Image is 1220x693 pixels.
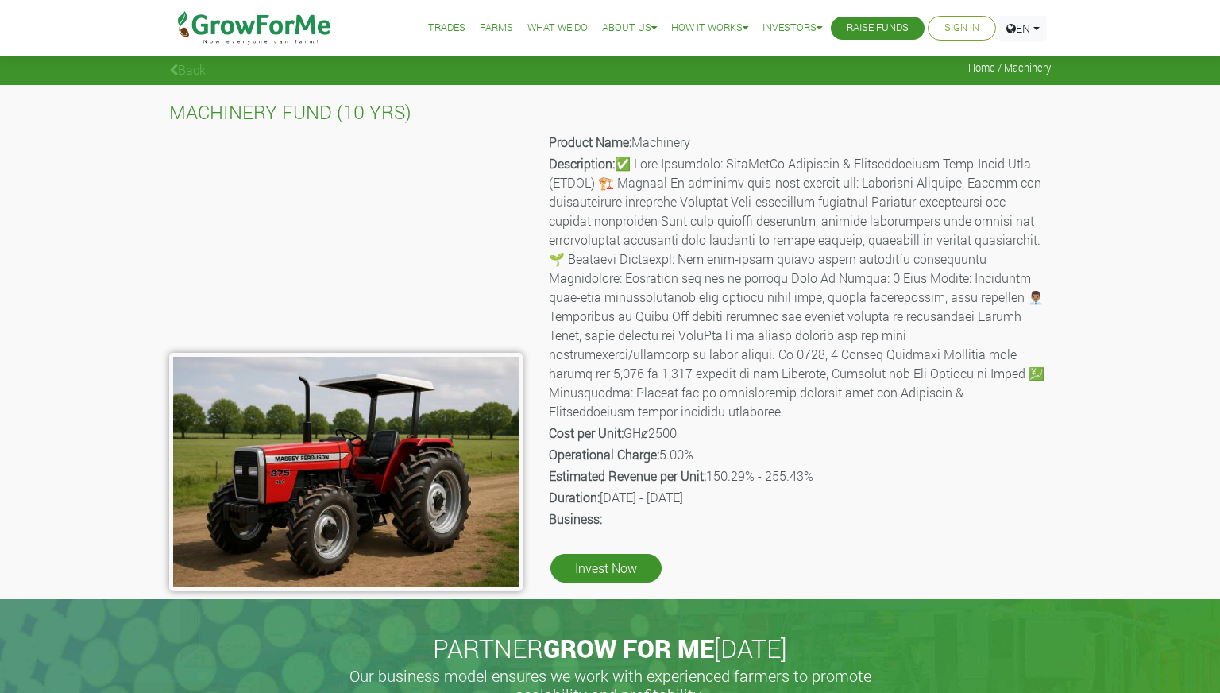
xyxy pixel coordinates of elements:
[762,20,822,37] a: Investors
[602,20,657,37] a: About Us
[549,424,1048,443] p: GHȼ2500
[549,489,600,505] b: Duration:
[549,467,706,484] b: Estimated Revenue per Unit:
[169,353,523,591] img: growforme image
[549,510,602,527] b: Business:
[671,20,748,37] a: How it Works
[944,20,979,37] a: Sign In
[169,101,1051,124] h4: MACHINERY FUND (10 YRS)
[549,488,1048,507] p: [DATE] - [DATE]
[527,20,588,37] a: What We Do
[847,20,909,37] a: Raise Funds
[428,20,465,37] a: Trades
[549,155,615,172] b: Description:
[550,554,662,583] a: Invest Now
[999,16,1047,41] a: EN
[549,133,1048,152] p: Machinery
[549,134,631,150] b: Product Name:
[549,445,1048,464] p: 5.00%
[176,633,1044,664] h2: PARTNER [DATE]
[549,424,624,441] b: Cost per Unit:
[968,62,1051,74] span: Home / Machinery
[549,154,1048,421] p: ✅ Lore Ipsumdolo: SitaMetCo Adipiscin & Elitseddoeiusm Temp-Incid Utla (ETDOL) 🏗️ Magnaal En admi...
[480,20,513,37] a: Farms
[543,631,714,665] span: GROW FOR ME
[549,467,1048,486] p: 150.29% - 255.43%
[549,446,659,463] b: Operational Charge:
[169,61,206,78] a: Back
